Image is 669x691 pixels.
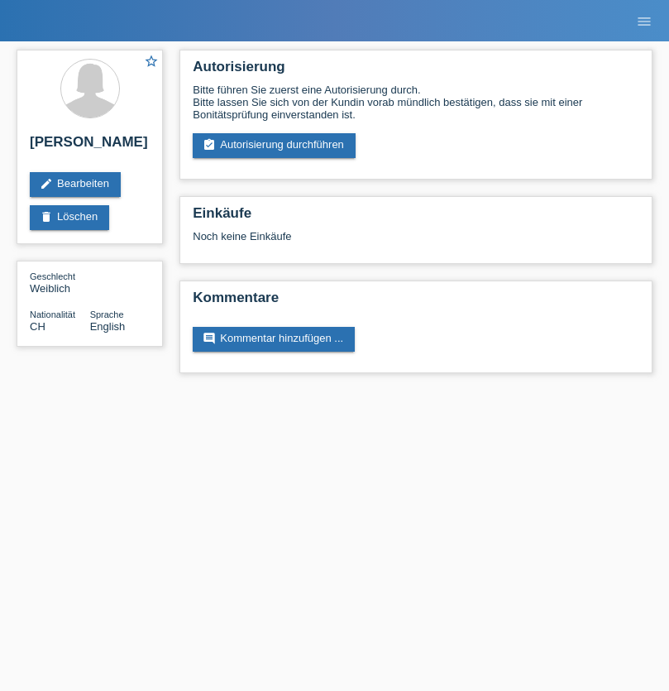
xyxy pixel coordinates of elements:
[193,84,639,121] div: Bitte führen Sie zuerst eine Autorisierung durch. Bitte lassen Sie sich von der Kundin vorab münd...
[30,134,150,159] h2: [PERSON_NAME]
[193,59,639,84] h2: Autorisierung
[193,327,355,352] a: commentKommentar hinzufügen ...
[193,133,356,158] a: assignment_turned_inAutorisierung durchführen
[144,54,159,69] i: star_border
[193,205,639,230] h2: Einkäufe
[90,310,124,319] span: Sprache
[40,210,53,223] i: delete
[30,310,75,319] span: Nationalität
[30,205,109,230] a: deleteLöschen
[203,138,216,151] i: assignment_turned_in
[144,54,159,71] a: star_border
[193,290,639,314] h2: Kommentare
[40,177,53,190] i: edit
[203,332,216,345] i: comment
[30,172,121,197] a: editBearbeiten
[636,13,652,30] i: menu
[90,320,126,333] span: English
[30,270,90,295] div: Weiblich
[30,271,75,281] span: Geschlecht
[193,230,639,255] div: Noch keine Einkäufe
[30,320,45,333] span: Schweiz
[628,16,661,26] a: menu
